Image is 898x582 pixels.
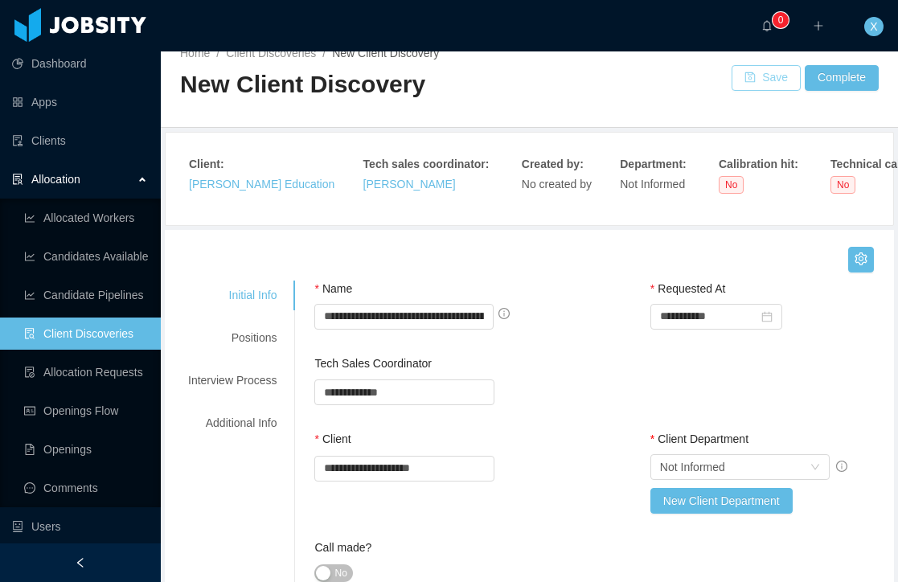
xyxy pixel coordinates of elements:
a: icon: file-doneAllocation Requests [24,356,148,388]
span: No [719,176,744,194]
strong: Tech sales coordinator : [363,158,490,170]
span: New Client Discovery [180,71,425,97]
strong: Calibration hit : [719,158,798,170]
strong: Created by : [522,158,584,170]
span: No created by [522,178,592,191]
span: Allocation [31,173,80,186]
sup: 0 [773,12,789,28]
a: icon: auditClients [12,125,148,157]
input: Name [314,304,493,330]
span: Not Informed [620,178,685,191]
a: icon: line-chartCandidate Pipelines [24,279,148,311]
i: icon: solution [12,174,23,185]
i: icon: calendar [761,311,773,322]
a: [PERSON_NAME] [363,178,456,191]
a: icon: line-chartAllocated Workers [24,202,148,234]
button: icon: setting [848,247,874,273]
i: icon: plus [813,20,824,31]
a: icon: messageComments [24,472,148,504]
span: info-circle [498,308,510,319]
a: icon: appstoreApps [12,86,148,118]
a: icon: robotUsers [12,510,148,543]
strong: Department : [620,158,686,170]
div: Additional Info [169,408,296,438]
label: Call made? [314,541,371,554]
a: icon: file-searchClient Discoveries [24,318,148,350]
span: / [216,47,219,59]
label: Tech Sales Coordinator [314,357,432,370]
a: icon: idcardOpenings Flow [24,395,148,427]
label: Client [314,432,351,445]
div: Initial Info [169,281,296,310]
a: icon: file-textOpenings [24,433,148,465]
div: Interview Process [169,366,296,396]
strong: Client : [189,158,224,170]
div: Positions [169,323,296,353]
a: icon: pie-chartDashboard [12,47,148,80]
i: icon: bell [761,20,773,31]
span: X [870,17,877,36]
button: New Client Department [650,488,793,514]
span: info-circle [836,461,847,472]
span: New Client Discovery [332,47,439,59]
div: Not Informed [660,455,725,479]
span: / [322,47,326,59]
a: Home [180,47,210,59]
a: Client Discoveries [226,47,316,59]
span: No [830,176,855,194]
a: [PERSON_NAME] Education [189,178,334,191]
button: Call made? [314,564,352,582]
span: No [334,565,346,581]
a: icon: line-chartCandidates Available [24,240,148,273]
button: icon: saveSave [732,65,801,91]
span: Client Department [658,432,748,445]
label: Requested At [650,282,726,295]
label: Name [314,282,352,295]
button: Complete [805,65,879,91]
